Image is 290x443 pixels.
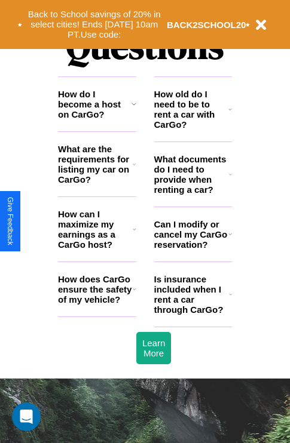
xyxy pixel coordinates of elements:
b: BACK2SCHOOL20 [167,20,246,30]
h3: How does CarGo ensure the safety of my vehicle? [58,274,133,304]
div: Give Feedback [6,197,14,245]
h3: How do I become a host on CarGo? [58,89,132,119]
h3: What are the requirements for listing my car on CarGo? [58,144,133,184]
h3: Is insurance included when I rent a car through CarGo? [154,274,229,315]
h3: How old do I need to be to rent a car with CarGo? [154,89,229,130]
button: Back to School savings of 20% in select cities! Ends [DATE] 10am PT.Use code: [22,6,167,43]
h3: How can I maximize my earnings as a CarGo host? [58,209,133,250]
iframe: Intercom live chat [12,402,41,431]
h3: What documents do I need to provide when renting a car? [154,154,230,195]
button: Learn More [136,332,171,364]
h3: Can I modify or cancel my CarGo reservation? [154,219,228,250]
